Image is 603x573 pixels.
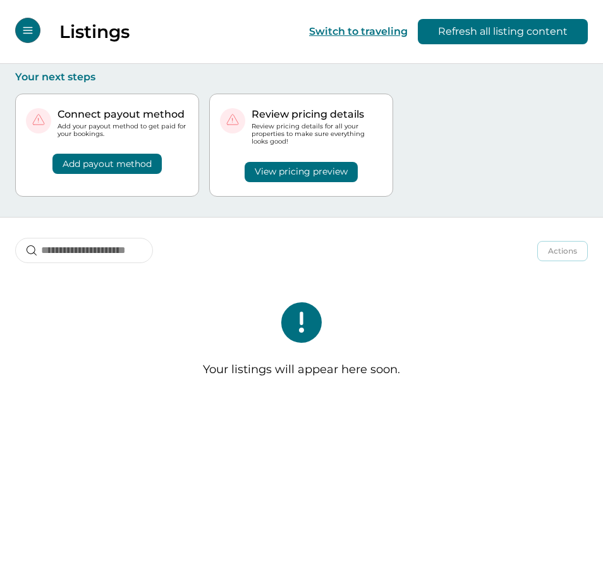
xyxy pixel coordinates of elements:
p: Add your payout method to get paid for your bookings. [58,123,188,138]
p: Connect payout method [58,108,188,121]
button: View pricing preview [245,162,358,182]
p: Your next steps [15,71,588,83]
button: Switch to traveling [309,25,408,37]
p: Review pricing details [252,108,382,121]
button: Actions [537,241,588,261]
button: Open Menu [15,18,40,43]
p: Listings [59,21,130,42]
p: Review pricing details for all your properties to make sure everything looks good! [252,123,382,146]
button: Add payout method [52,154,162,174]
p: Your listings will appear here soon. [203,363,400,377]
button: Refresh all listing content [418,19,588,44]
